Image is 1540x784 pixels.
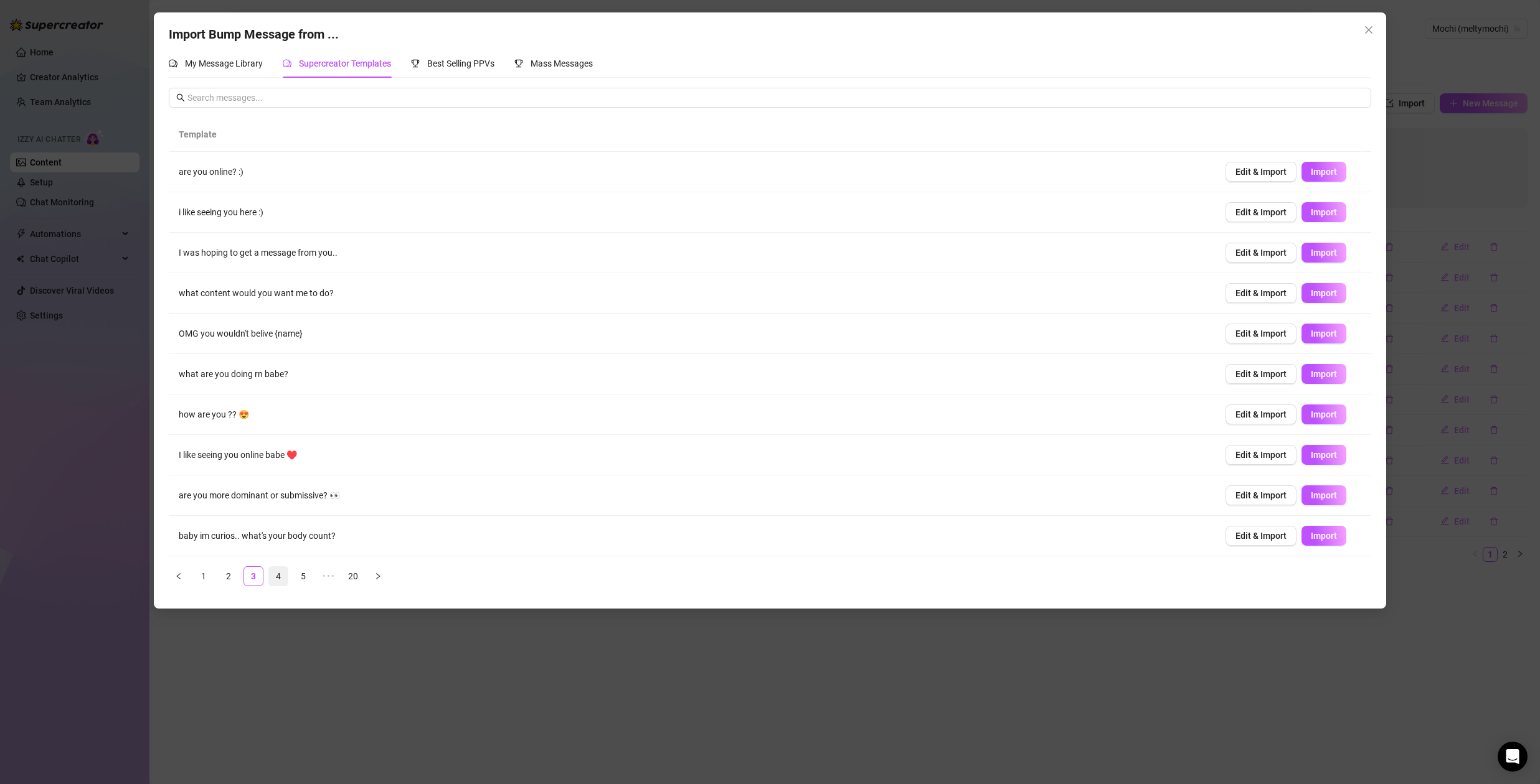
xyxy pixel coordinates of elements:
[1301,404,1346,424] button: Import
[1301,324,1346,343] button: Import
[169,233,1215,273] td: I was hoping to get a message from you..
[1235,288,1287,298] span: Edit & Import
[1301,485,1346,505] button: Import
[318,566,338,586] span: •••
[1226,445,1297,465] button: Edit & Import
[1311,409,1337,419] span: Import
[1226,283,1297,303] button: Edit & Import
[169,475,1215,516] td: are you more dominant or submissive? 👀
[1226,324,1297,343] button: Edit & Import
[1311,531,1337,541] span: Import
[1301,243,1346,263] button: Import
[185,58,263,68] span: My Message Library
[169,59,177,68] span: comment
[169,566,189,586] button: left
[1311,329,1337,338] span: Import
[1301,445,1346,465] button: Import
[243,566,263,586] li: 3
[1226,364,1297,384] button: Edit & Import
[1359,20,1379,40] button: Close
[1226,243,1297,263] button: Edit & Import
[1226,404,1297,424] button: Edit & Import
[368,566,388,586] button: right
[1301,283,1346,303] button: Import
[169,566,189,586] li: Previous Page
[294,567,313,586] a: 5
[169,314,1215,354] td: OMG you wouldn't belive {name}
[187,91,1363,105] input: Search messages...
[343,566,363,586] li: 20
[169,516,1215,556] td: baby im curios.. what's your body count?
[344,567,362,586] a: 20
[1235,207,1287,217] span: Edit & Import
[1301,162,1346,182] button: Import
[1226,162,1297,182] button: Edit & Import
[1359,25,1379,35] span: Close
[175,572,182,580] span: left
[1364,25,1374,35] span: close
[1235,369,1287,379] span: Edit & Import
[169,435,1215,475] td: I like seeing you online babe ♥️
[1235,167,1287,177] span: Edit & Import
[368,566,388,586] li: Next Page
[293,566,313,586] li: 5
[244,567,263,586] a: 3
[1235,450,1287,460] span: Edit & Import
[1235,490,1287,500] span: Edit & Import
[1311,248,1337,258] span: Import
[411,59,420,68] span: trophy
[427,58,494,68] span: Best Selling PPVs
[169,27,339,42] span: Import Bump Message from ...
[194,566,214,586] li: 1
[514,59,523,68] span: trophy
[1311,167,1337,177] span: Import
[1311,490,1337,500] span: Import
[176,93,185,102] span: search
[219,566,239,586] li: 2
[283,59,291,68] span: comment
[1311,288,1337,298] span: Import
[374,572,382,580] span: right
[1311,207,1337,217] span: Import
[169,273,1215,314] td: what content would you want me to do?
[169,118,1206,152] th: Template
[269,567,288,586] a: 4
[1235,329,1287,338] span: Edit & Import
[1235,409,1287,419] span: Edit & Import
[169,394,1215,435] td: how are you ?? 😍
[1226,202,1297,222] button: Edit & Import
[299,58,391,68] span: Supercreator Templates
[1226,526,1297,546] button: Edit & Import
[169,152,1215,192] td: are you online? :)
[268,566,288,586] li: 4
[1301,202,1346,222] button: Import
[219,567,238,586] a: 2
[169,354,1215,394] td: what are you doing rn babe?
[1311,369,1337,379] span: Import
[1226,485,1297,505] button: Edit & Import
[318,566,338,586] li: Next 5 Pages
[1498,742,1528,772] div: Open Intercom Messenger
[1301,526,1346,546] button: Import
[1311,450,1337,460] span: Import
[1235,531,1287,541] span: Edit & Import
[1301,364,1346,384] button: Import
[1235,248,1287,258] span: Edit & Import
[169,192,1215,233] td: i like seeing you here :)
[531,58,593,68] span: Mass Messages
[194,567,213,586] a: 1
